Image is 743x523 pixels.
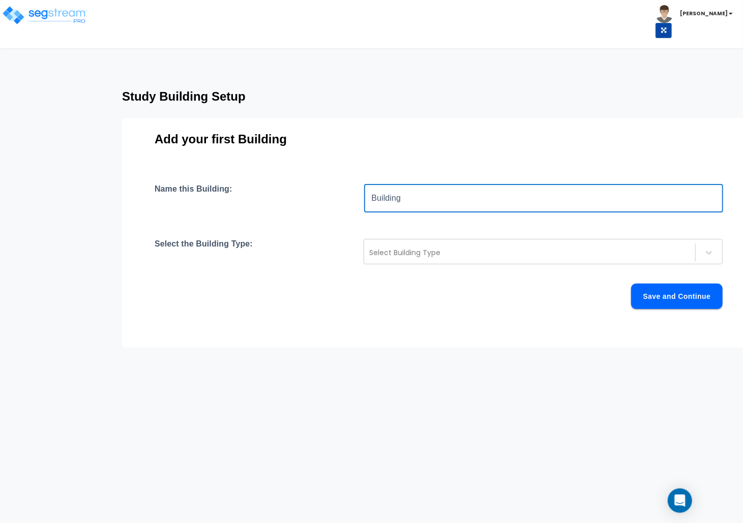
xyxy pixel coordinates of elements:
div: Open Intercom Messenger [668,488,692,513]
b: [PERSON_NAME] [680,10,728,17]
h4: Name this Building: [155,184,232,212]
img: logo_pro_r.png [2,5,88,25]
h4: Select the Building Type: [155,239,253,264]
input: Building Name [364,184,723,212]
img: avatar.png [656,5,673,23]
button: Save and Continue [631,284,723,309]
